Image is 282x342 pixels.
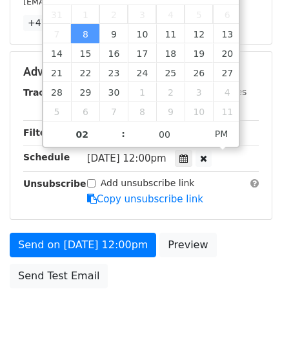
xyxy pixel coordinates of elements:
span: September 19, 2025 [185,43,213,63]
span: September 12, 2025 [185,24,213,43]
a: Copy unsubscribe link [87,193,203,205]
span: September 29, 2025 [71,82,99,102]
span: October 7, 2025 [99,102,128,121]
span: September 30, 2025 [99,82,128,102]
span: [DATE] 12:00pm [87,153,166,164]
strong: Filters [23,127,56,138]
span: September 21, 2025 [43,63,72,82]
span: September 17, 2025 [128,43,156,63]
a: Preview [159,233,216,257]
span: : [121,121,125,147]
span: October 5, 2025 [43,102,72,121]
span: September 11, 2025 [156,24,185,43]
span: October 6, 2025 [71,102,99,121]
h5: Advanced [23,65,259,79]
span: September 2, 2025 [99,5,128,24]
span: September 18, 2025 [156,43,185,63]
span: Click to toggle [204,121,239,147]
span: September 22, 2025 [71,63,99,82]
span: September 10, 2025 [128,24,156,43]
span: September 4, 2025 [156,5,185,24]
span: September 8, 2025 [71,24,99,43]
strong: Schedule [23,152,70,162]
span: September 13, 2025 [213,24,241,43]
label: Add unsubscribe link [101,176,195,190]
span: September 25, 2025 [156,63,185,82]
span: September 5, 2025 [185,5,213,24]
span: September 27, 2025 [213,63,241,82]
span: September 1, 2025 [71,5,99,24]
span: October 2, 2025 [156,82,185,102]
strong: Tracking [23,87,66,98]
span: September 23, 2025 [99,63,128,82]
span: September 7, 2025 [43,24,72,43]
span: September 14, 2025 [43,43,72,63]
span: August 31, 2025 [43,5,72,24]
a: Send on [DATE] 12:00pm [10,233,156,257]
span: September 15, 2025 [71,43,99,63]
span: September 24, 2025 [128,63,156,82]
span: October 4, 2025 [213,82,241,102]
a: Send Test Email [10,264,108,288]
span: September 6, 2025 [213,5,241,24]
span: October 3, 2025 [185,82,213,102]
strong: Unsubscribe [23,178,86,189]
span: October 11, 2025 [213,102,241,121]
span: September 28, 2025 [43,82,72,102]
span: October 10, 2025 [185,102,213,121]
a: +47 more [23,15,77,31]
span: October 1, 2025 [128,82,156,102]
span: September 3, 2025 [128,5,156,24]
span: September 20, 2025 [213,43,241,63]
span: September 9, 2025 [99,24,128,43]
span: September 26, 2025 [185,63,213,82]
input: Hour [43,122,122,147]
span: October 8, 2025 [128,102,156,121]
input: Minute [125,122,204,147]
span: October 9, 2025 [156,102,185,121]
span: September 16, 2025 [99,43,128,63]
